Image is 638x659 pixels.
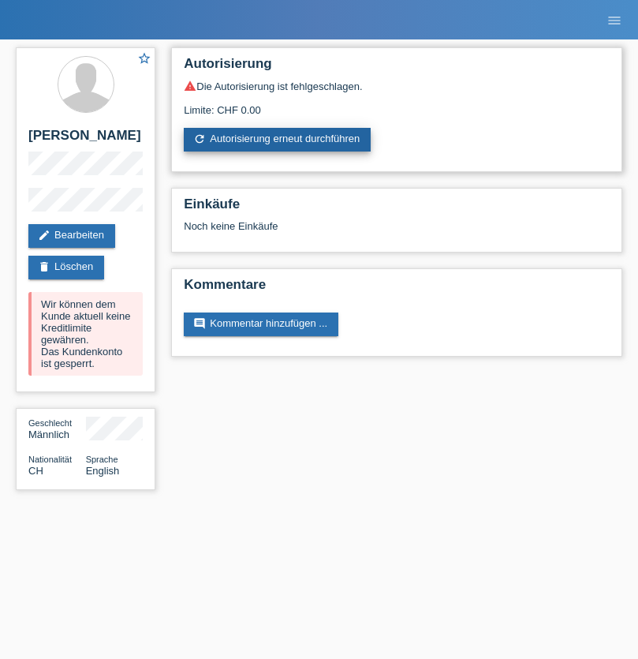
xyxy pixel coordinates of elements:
div: Wir können dem Kunde aktuell keine Kreditlimite gewähren. Das Kundenkonto ist gesperrt. [28,292,143,376]
span: Sprache [86,455,118,464]
i: star_border [137,51,151,66]
i: delete [38,260,50,273]
i: menu [606,13,622,28]
div: Die Autorisierung ist fehlgeschlagen. [184,80,610,92]
div: Limite: CHF 0.00 [184,92,610,116]
div: Noch keine Einkäufe [184,220,610,244]
i: refresh [193,133,206,145]
h2: Kommentare [184,277,610,301]
a: star_border [137,51,151,68]
span: Schweiz [28,465,43,477]
i: comment [193,317,206,330]
a: refreshAutorisierung erneut durchführen [184,128,371,152]
span: Geschlecht [28,418,72,428]
div: Männlich [28,417,86,440]
i: edit [38,229,50,242]
span: English [86,465,120,477]
h2: Autorisierung [184,56,610,80]
a: deleteLöschen [28,256,104,279]
a: menu [599,15,630,24]
i: warning [184,80,196,92]
h2: Einkäufe [184,197,610,220]
span: Nationalität [28,455,72,464]
a: commentKommentar hinzufügen ... [184,313,338,336]
h2: [PERSON_NAME] [28,128,143,152]
a: editBearbeiten [28,224,115,248]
